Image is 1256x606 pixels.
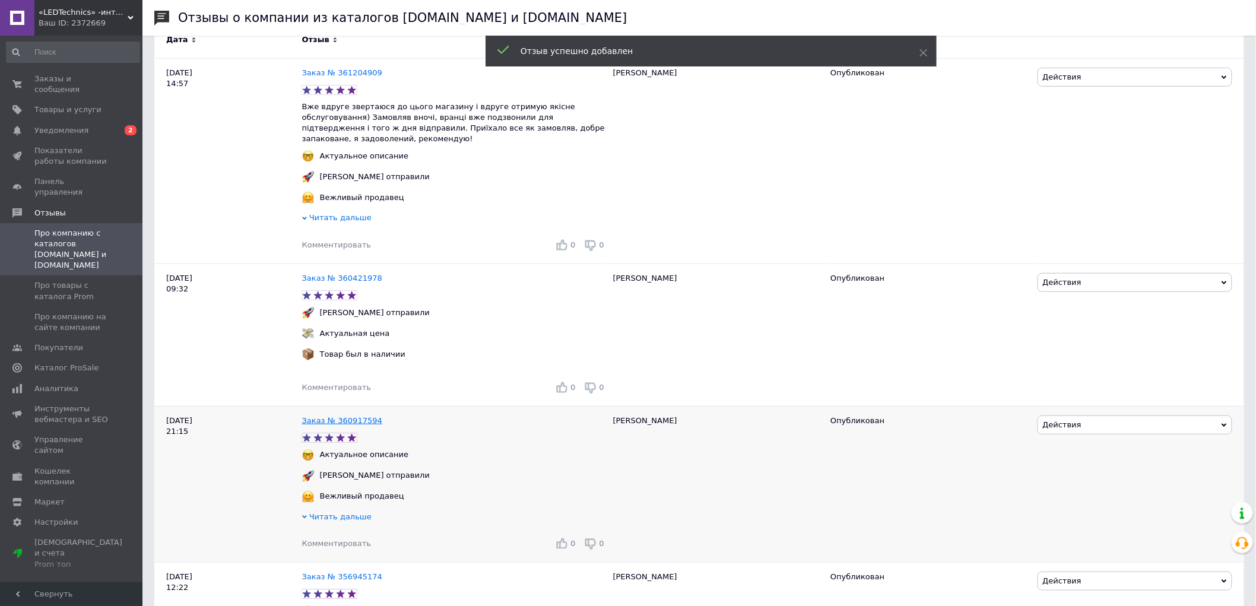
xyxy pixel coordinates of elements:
p: Вже вдруге звертаюся до цього магазину і вдруге отримую якісне обслуговування) Замовляв вночі, вр... [302,101,607,145]
div: Читать дальше [302,512,607,525]
div: [PERSON_NAME] отправили [317,172,433,182]
div: [DATE] 09:32 [154,264,302,406]
span: 0 [600,539,604,548]
span: 0 [570,539,575,548]
a: Заказ № 356945174 [302,572,382,581]
div: Опубликован [830,572,1028,582]
span: Про товары с каталога Prom [34,280,110,302]
div: Опубликован [830,273,1028,284]
div: Опубликован [830,415,1028,426]
div: [PERSON_NAME] [607,58,824,264]
span: «LEDTechnics» -интернет-магазин [39,7,128,18]
span: Читать дальше [309,213,372,222]
img: :money_with_wings: [302,328,314,340]
span: 0 [570,240,575,249]
div: [PERSON_NAME] отправили [317,307,433,318]
input: Поиск [6,42,140,63]
span: 0 [570,383,575,392]
span: Панель управления [34,176,110,198]
span: Каталог ProSale [34,363,99,373]
div: [PERSON_NAME] [607,264,824,406]
span: [DEMOGRAPHIC_DATA] и счета [34,537,122,570]
img: :rocket: [302,307,314,319]
div: Актуальная цена [317,328,393,339]
span: Про компанию на сайте компании [34,312,110,333]
span: Покупатели [34,342,83,353]
div: [PERSON_NAME] [607,406,824,562]
span: Комментировать [302,383,371,392]
span: 0 [600,240,604,249]
div: Вежливый продавец [317,192,407,203]
span: Показатели работы компании [34,145,110,167]
span: Комментировать [302,240,371,249]
div: Комментировать [302,240,371,250]
div: Читать дальше [302,212,607,226]
img: :nerd_face: [302,449,314,461]
span: Читать дальше [309,512,372,521]
span: Действия [1043,278,1081,287]
span: Дата [166,34,188,45]
span: Настройки [34,517,78,528]
span: 0 [600,383,604,392]
h1: Отзывы о компании из каталогов [DOMAIN_NAME] и [DOMAIN_NAME] [178,11,627,25]
div: Вежливый продавец [317,491,407,502]
span: Маркет [34,497,65,507]
div: Отзыв успешно добавлен [521,45,890,57]
span: Действия [1043,420,1081,429]
div: Товар был в наличии [317,349,408,360]
div: Опубликован [830,68,1028,78]
div: [DATE] 21:15 [154,406,302,562]
a: Заказ № 361204909 [302,68,382,77]
span: Отзыв [302,34,329,45]
a: Заказ № 360917594 [302,416,382,425]
a: Заказ № 360421978 [302,274,382,283]
span: Инструменты вебмастера и SEO [34,404,110,425]
span: Заказы и сообщения [34,74,110,95]
img: :hugging_face: [302,192,314,204]
span: Комментировать [302,539,371,548]
span: Про компанию с каталогов [DOMAIN_NAME] и [DOMAIN_NAME] [34,228,110,271]
div: Актуальное описание [317,449,412,460]
img: :hugging_face: [302,491,314,503]
span: Действия [1043,576,1081,585]
span: Аналитика [34,383,78,394]
span: 2 [125,125,137,135]
span: Кошелек компании [34,466,110,487]
img: :rocket: [302,171,314,183]
div: [PERSON_NAME] отправили [317,470,433,481]
div: Ваш ID: 2372669 [39,18,142,28]
div: Комментировать [302,538,371,549]
span: Уведомления [34,125,88,136]
img: :rocket: [302,470,314,482]
span: Управление сайтом [34,434,110,456]
div: Комментировать [302,382,371,393]
img: :package: [302,348,314,360]
div: [DATE] 14:57 [154,58,302,264]
img: :nerd_face: [302,150,314,162]
div: Актуальное описание [317,151,412,161]
div: Prom топ [34,559,122,570]
span: Действия [1043,72,1081,81]
span: Товары и услуги [34,104,102,115]
span: Отзывы [34,208,66,218]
